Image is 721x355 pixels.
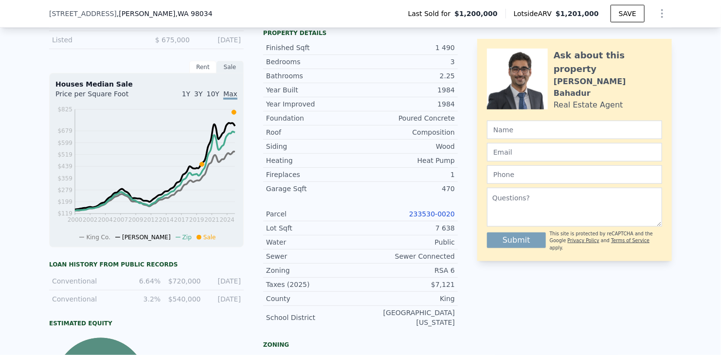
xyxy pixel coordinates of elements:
[57,163,72,170] tspan: $439
[266,57,360,67] div: Bedrooms
[207,276,241,286] div: [DATE]
[360,71,455,81] div: 2.25
[360,223,455,233] div: 7 638
[52,35,139,45] div: Listed
[556,10,599,18] span: $1,201,000
[652,4,672,23] button: Show Options
[487,165,662,184] input: Phone
[266,85,360,95] div: Year Built
[57,211,72,217] tspan: $119
[409,210,455,218] a: 233530-0020
[360,251,455,261] div: Sewer Connected
[117,9,213,18] span: , [PERSON_NAME]
[360,43,455,53] div: 1 490
[57,175,72,182] tspan: $359
[266,280,360,289] div: Taxes (2025)
[207,294,241,304] div: [DATE]
[49,319,244,327] div: Estimated Equity
[360,142,455,151] div: Wood
[113,216,128,223] tspan: 2007
[266,251,360,261] div: Sewer
[174,216,189,223] tspan: 2017
[266,71,360,81] div: Bathrooms
[263,29,458,37] div: Property details
[266,127,360,137] div: Roof
[55,79,237,89] div: Houses Median Sale
[57,198,72,205] tspan: $199
[52,294,121,304] div: Conventional
[454,9,498,18] span: $1,200,000
[360,266,455,275] div: RSA 6
[266,209,360,219] div: Parcel
[266,223,360,233] div: Lot Sqft
[360,85,455,95] div: 1984
[68,216,83,223] tspan: 2000
[182,90,190,98] span: 1Y
[166,276,200,286] div: $720,000
[266,113,360,123] div: Foundation
[189,216,204,223] tspan: 2019
[554,99,623,111] div: Real Estate Agent
[155,36,190,44] span: $ 675,000
[223,90,237,100] span: Max
[144,216,159,223] tspan: 2012
[360,127,455,137] div: Composition
[166,294,200,304] div: $540,000
[568,238,599,243] a: Privacy Policy
[49,261,244,268] div: Loan history from public records
[57,128,72,135] tspan: $679
[126,276,161,286] div: 6.64%
[57,140,72,146] tspan: $599
[266,184,360,194] div: Garage Sqft
[266,237,360,247] div: Water
[360,113,455,123] div: Poured Concrete
[52,276,121,286] div: Conventional
[554,76,662,99] div: [PERSON_NAME] Bahadur
[360,294,455,303] div: King
[194,90,202,98] span: 3Y
[360,156,455,165] div: Heat Pump
[207,90,219,98] span: 10Y
[360,280,455,289] div: $7,121
[360,99,455,109] div: 1984
[49,9,117,18] span: [STREET_ADDRESS]
[266,43,360,53] div: Finished Sqft
[263,341,458,349] div: Zoning
[554,49,662,76] div: Ask about this property
[487,143,662,161] input: Email
[86,234,110,241] span: King Co.
[360,184,455,194] div: 470
[360,57,455,67] div: 3
[220,216,235,223] tspan: 2024
[216,61,244,73] div: Sale
[360,170,455,179] div: 1
[55,89,146,105] div: Price per Square Foot
[266,156,360,165] div: Heating
[203,234,216,241] span: Sale
[122,234,171,241] span: [PERSON_NAME]
[83,216,98,223] tspan: 2002
[266,142,360,151] div: Siding
[487,121,662,139] input: Name
[266,170,360,179] div: Fireplaces
[98,216,113,223] tspan: 2004
[159,216,174,223] tspan: 2014
[408,9,455,18] span: Last Sold for
[182,234,192,241] span: Zip
[57,151,72,158] tspan: $519
[266,313,360,322] div: School District
[360,308,455,327] div: [GEOGRAPHIC_DATA][US_STATE]
[360,237,455,247] div: Public
[57,106,72,113] tspan: $825
[611,5,645,22] button: SAVE
[487,232,546,248] button: Submit
[126,294,161,304] div: 3.2%
[611,238,649,243] a: Terms of Service
[189,61,216,73] div: Rent
[266,266,360,275] div: Zoning
[266,99,360,109] div: Year Improved
[176,10,213,18] span: , WA 98034
[128,216,144,223] tspan: 2009
[266,294,360,303] div: County
[198,35,241,45] div: [DATE]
